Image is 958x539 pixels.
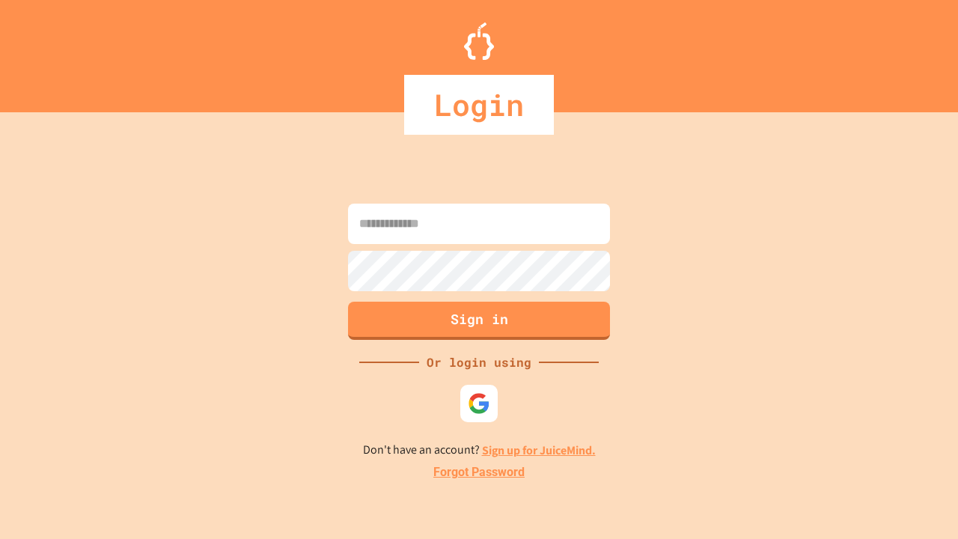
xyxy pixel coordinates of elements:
[464,22,494,60] img: Logo.svg
[348,302,610,340] button: Sign in
[895,479,943,524] iframe: chat widget
[363,441,596,460] p: Don't have an account?
[834,414,943,478] iframe: chat widget
[404,75,554,135] div: Login
[482,442,596,458] a: Sign up for JuiceMind.
[419,353,539,371] div: Or login using
[433,463,525,481] a: Forgot Password
[468,392,490,415] img: google-icon.svg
